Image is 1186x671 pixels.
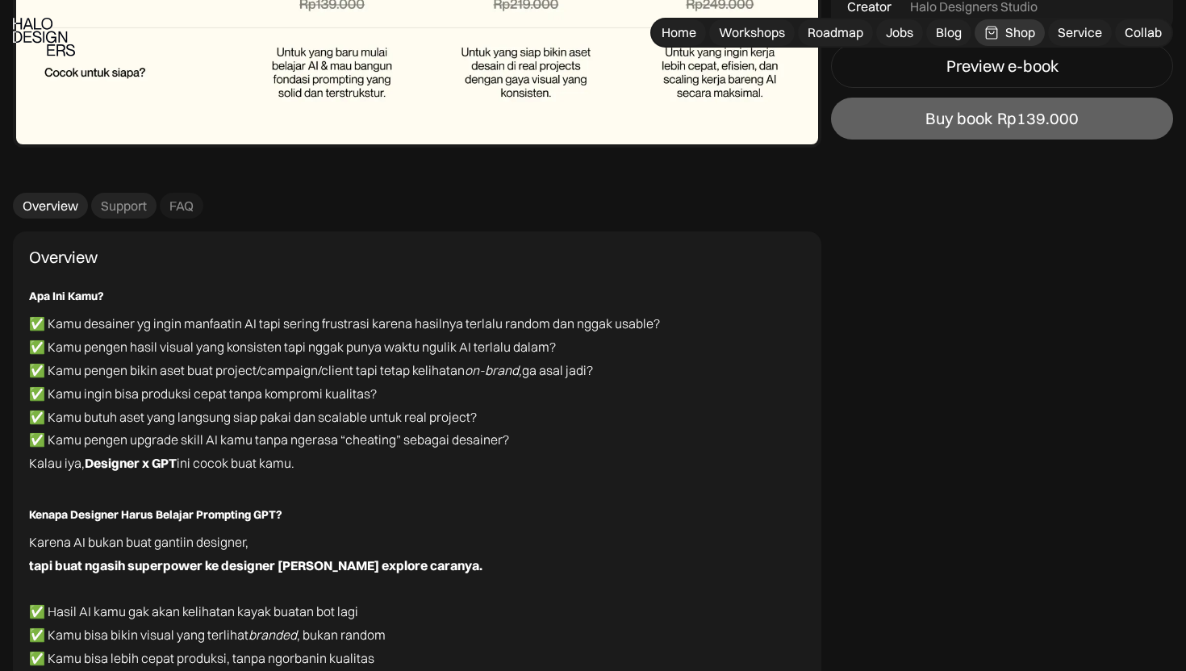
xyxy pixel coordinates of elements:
[946,56,1059,76] div: Preview e-book
[29,623,805,647] p: ✅ Kamu bisa bikin visual yang terlihat , bukan random
[1115,19,1171,46] a: Collab
[997,109,1079,128] div: Rp139.000
[975,19,1045,46] a: Shop
[169,198,194,215] div: FAQ
[719,24,785,41] div: Workshops
[652,19,706,46] a: Home
[926,19,971,46] a: Blog
[29,507,282,522] strong: Kenapa Designer Harus Belajar Prompting GPT?
[1125,24,1162,41] div: Collab
[101,198,147,215] div: Support
[29,248,98,267] div: Overview
[29,428,805,452] p: ✅ Kamu pengen upgrade skill AI kamu tanpa ngerasa “cheating” sebagai desainer?
[1005,24,1035,41] div: Shop
[29,647,805,670] p: ✅ Kamu bisa lebih cepat produksi, tanpa ngorbanin kualitas
[465,362,522,378] em: on-brand,
[29,382,805,406] p: ✅ Kamu ingin bisa produksi cepat tanpa kompromi kualitas?
[662,24,696,41] div: Home
[29,312,805,335] p: ✅ Kamu desainer yg ingin manfaatin AI tapi sering frustrasi karena hasilnya terlalu random dan ng...
[1048,19,1112,46] a: Service
[1058,24,1102,41] div: Service
[831,98,1173,140] a: Buy bookRp139.000
[29,289,104,303] strong: Apa Ini Kamu?
[936,24,962,41] div: Blog
[29,359,805,382] p: ✅ Kamu pengen bikin aset buat project/campaign/client tapi tetap kelihatan ga asal jadi?
[29,475,805,498] p: ‍
[798,19,873,46] a: Roadmap
[709,19,795,46] a: Workshops
[29,600,805,623] p: ✅ Hasil AI kamu gak akan kelihatan kayak buatan bot lagi
[29,406,805,429] p: ✅ Kamu butuh aset yang langsung siap pakai dan scalable untuk real project?
[29,335,805,359] p: ✅ Kamu pengen hasil visual yang konsisten tapi nggak punya waktu ngulik AI terlalu dalam?
[876,19,923,46] a: Jobs
[85,455,177,471] strong: Designer x GPT
[23,198,78,215] div: Overview
[29,577,805,600] p: ‍
[29,452,805,475] p: Kalau iya, ini cocok buat kamu.
[831,44,1173,88] a: Preview e-book
[29,531,805,577] p: Karena AI bukan buat gantiin designer,
[248,627,297,643] em: branded
[925,109,992,128] div: Buy book
[808,24,863,41] div: Roadmap
[29,557,482,573] strong: tapi buat ngasih superpower ke designer [PERSON_NAME] explore caranya.
[886,24,913,41] div: Jobs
